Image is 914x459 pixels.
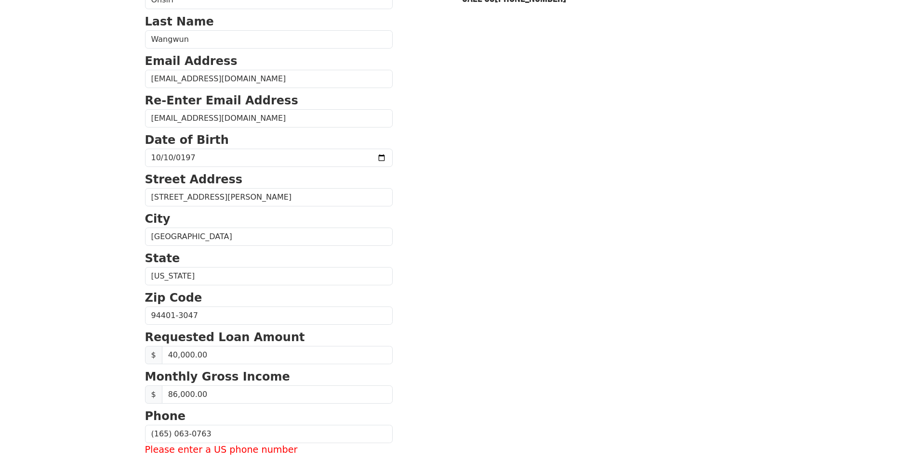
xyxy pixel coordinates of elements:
strong: Email Address [145,54,238,68]
input: Requested Loan Amount [162,346,393,364]
input: Last Name [145,30,393,49]
input: Re-Enter Email Address [145,109,393,127]
strong: Re-Enter Email Address [145,94,298,107]
strong: Date of Birth [145,133,229,147]
input: Street Address [145,188,393,206]
strong: Requested Loan Amount [145,331,305,344]
strong: State [145,252,180,265]
span: $ [145,385,162,404]
label: Please enter a US phone number [145,443,393,457]
span: $ [145,346,162,364]
input: Zip Code [145,306,393,325]
input: City [145,228,393,246]
input: Email Address [145,70,393,88]
input: Phone [145,425,393,443]
strong: Zip Code [145,291,202,305]
strong: Last Name [145,15,214,28]
input: Monthly Gross Income [162,385,393,404]
p: Monthly Gross Income [145,368,393,385]
strong: Phone [145,409,186,423]
strong: Street Address [145,173,243,186]
strong: City [145,212,171,226]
